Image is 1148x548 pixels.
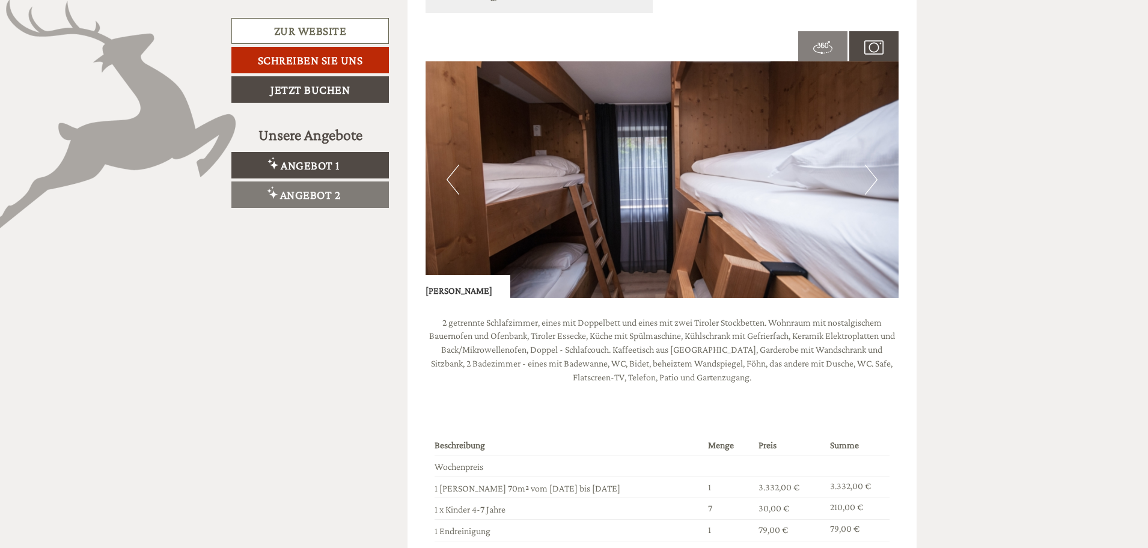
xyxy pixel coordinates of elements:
img: image [426,61,899,298]
span: 3.332,00 € [759,482,799,492]
td: Wochenpreis [435,455,704,476]
div: [PERSON_NAME] [426,275,510,298]
td: 1 x Kinder 4-7 Jahre [435,498,704,520]
span: 79,00 € [759,525,788,535]
div: [DATE] [216,9,258,29]
a: Schreiben Sie uns [231,47,389,73]
td: 79,00 € [825,520,890,541]
span: 30,00 € [759,503,789,513]
td: 3.332,00 € [825,476,890,498]
p: 2 getrennte Schlafzimmer, eines mit Doppelbett und eines mit zwei Tiroler Stockbetten. Wohnraum m... [426,316,899,385]
span: Angebot 2 [280,188,341,201]
td: 1 Endreinigung [435,520,704,541]
span: Angebot 1 [281,159,340,172]
td: 1 [703,476,753,498]
td: 1 [PERSON_NAME] 70m² vom [DATE] bis [DATE] [435,476,704,498]
a: Zur Website [231,18,389,44]
th: Preis [754,436,825,455]
td: 7 [703,498,753,520]
th: Beschreibung [435,436,704,455]
small: 15:08 [18,58,169,67]
td: 210,00 € [825,498,890,520]
img: camera.svg [864,38,884,57]
img: 360-grad.svg [813,38,832,57]
button: Previous [447,165,459,195]
td: 1 [703,520,753,541]
th: Menge [703,436,753,455]
th: Summe [825,436,890,455]
div: Unsere Angebote [231,124,389,146]
a: Jetzt buchen [231,76,389,103]
button: Senden [392,311,474,338]
div: Guten Tag, wie können wir Ihnen helfen? [9,32,176,69]
div: Zin Senfter Residence [18,35,169,44]
button: Next [865,165,878,195]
